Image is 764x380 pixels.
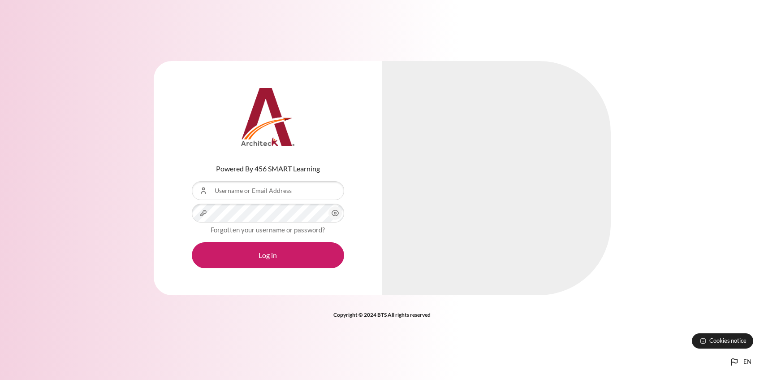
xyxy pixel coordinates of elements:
span: Cookies notice [709,336,747,345]
span: en [743,358,751,367]
button: Languages [725,353,755,371]
p: Powered By 456 SMART Learning [192,163,344,174]
a: Architeck [241,88,295,150]
input: Username or Email Address [192,181,344,200]
img: Architeck [241,88,295,146]
button: Log in [192,242,344,268]
strong: Copyright © 2024 BTS All rights reserved [333,311,431,318]
button: Cookies notice [692,333,753,349]
a: Forgotten your username or password? [211,226,325,234]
